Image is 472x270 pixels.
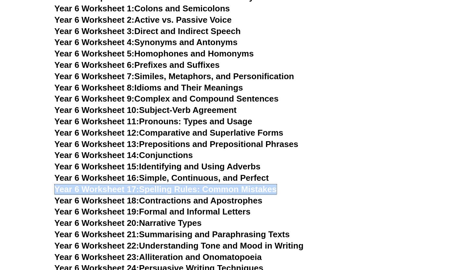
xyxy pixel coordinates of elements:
span: Year 6 Worksheet 1: [54,4,135,13]
a: Year 6 Worksheet 9:Complex and Compound Sentences [54,94,279,104]
a: Year 6 Worksheet 18:Contractions and Apostrophes [54,196,262,205]
a: Year 6 Worksheet 15:Identifying and Using Adverbs [54,162,260,171]
a: Year 6 Worksheet 6:Prefixes and Suffixes [54,60,220,70]
span: Year 6 Worksheet 14: [54,150,139,160]
a: Year 6 Worksheet 2:Active vs. Passive Voice [54,15,232,25]
a: Year 6 Worksheet 14:Conjunctions [54,150,193,160]
a: Year 6 Worksheet 19:Formal and Informal Letters [54,207,251,216]
a: Year 6 Worksheet 10:Subject-Verb Agreement [54,105,237,115]
span: Year 6 Worksheet 8: [54,83,135,92]
span: Year 6 Worksheet 7: [54,71,135,81]
span: Year 6 Worksheet 9: [54,94,135,104]
span: Year 6 Worksheet 6: [54,60,135,70]
span: Year 6 Worksheet 17: [54,184,139,194]
a: Year 6 Worksheet 16:Simple, Continuous, and Perfect [54,173,269,183]
span: Year 6 Worksheet 13: [54,139,139,149]
span: Year 6 Worksheet 15: [54,162,139,171]
a: Year 6 Worksheet 22:Understanding Tone and Mood in Writing [54,241,304,251]
a: Year 6 Worksheet 8:Idioms and Their Meanings [54,83,243,92]
a: Year 6 Worksheet 4:Synonyms and Antonyms [54,37,238,47]
a: Year 6 Worksheet 7:Similes, Metaphors, and Personification [54,71,294,81]
span: Year 6 Worksheet 22: [54,241,139,251]
a: Year 6 Worksheet 11:Pronouns: Types and Usage [54,117,252,126]
a: Year 6 Worksheet 3:Direct and Indirect Speech [54,26,241,36]
span: Year 6 Worksheet 11: [54,117,139,126]
a: Year 6 Worksheet 1:Colons and Semicolons [54,4,230,13]
span: Year 6 Worksheet 21: [54,229,139,239]
span: Year 6 Worksheet 16: [54,173,139,183]
a: Year 6 Worksheet 17:Spelling Rules: Common Mistakes [54,184,277,194]
iframe: Chat Widget [361,197,472,270]
span: Year 6 Worksheet 5: [54,49,135,58]
a: Year 6 Worksheet 13:Prepositions and Prepositional Phrases [54,139,298,149]
a: Year 6 Worksheet 12:Comparative and Superlative Forms [54,128,284,138]
a: Year 6 Worksheet 21:Summarising and Paraphrasing Texts [54,229,290,239]
span: Year 6 Worksheet 23: [54,252,139,262]
a: Year 6 Worksheet 20:Narrative Types [54,218,202,228]
a: Year 6 Worksheet 5:Homophones and Homonyms [54,49,254,58]
span: Year 6 Worksheet 19: [54,207,139,216]
span: Year 6 Worksheet 10: [54,105,139,115]
span: Year 6 Worksheet 12: [54,128,139,138]
a: Year 6 Worksheet 23:Alliteration and Onomatopoeia [54,252,262,262]
span: Year 6 Worksheet 4: [54,37,135,47]
span: Year 6 Worksheet 3: [54,26,135,36]
span: Year 6 Worksheet 2: [54,15,135,25]
span: Year 6 Worksheet 18: [54,196,139,205]
span: Year 6 Worksheet 20: [54,218,139,228]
